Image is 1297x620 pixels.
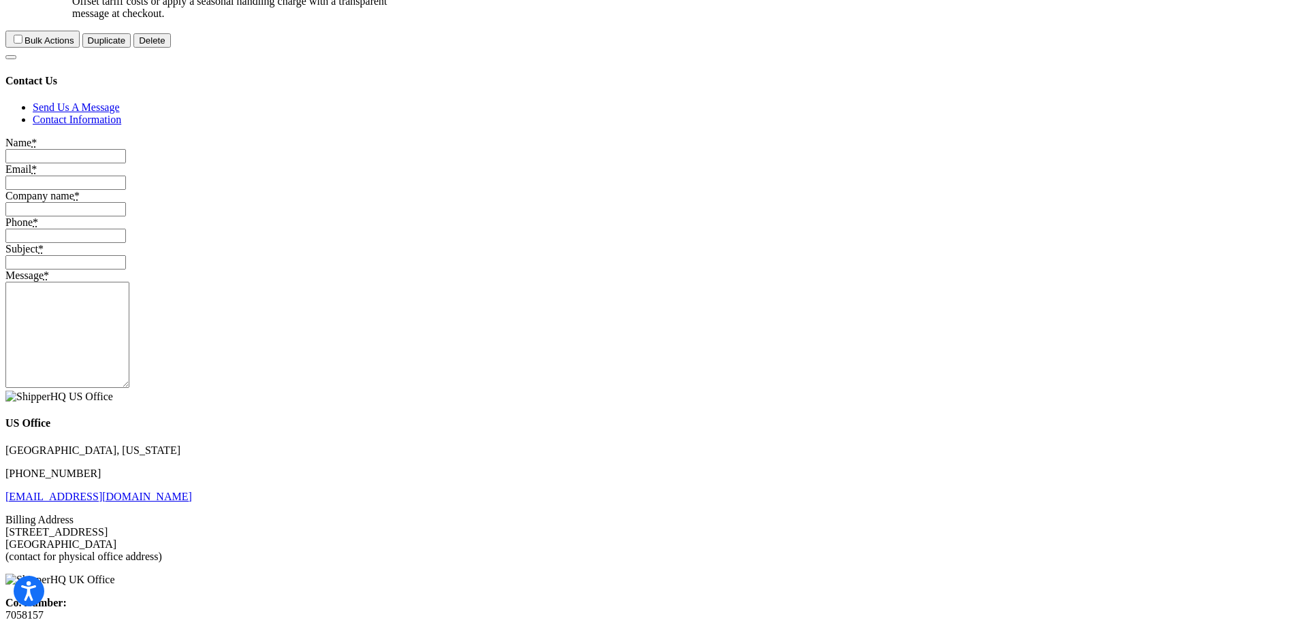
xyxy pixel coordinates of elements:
[5,243,44,255] label: Subject
[44,270,49,281] abbr: required
[5,31,80,48] button: Bulk Actions
[5,551,162,562] span: (contact for physical office address)
[5,216,38,228] label: Phone
[133,33,171,48] button: Delete
[5,270,49,281] label: Message
[31,163,37,175] abbr: required
[5,137,37,148] label: Name
[5,75,1292,87] h4: Contact Us
[74,190,80,201] abbr: required
[5,444,1292,457] p: [GEOGRAPHIC_DATA], [US_STATE]
[5,163,37,175] label: Email
[5,514,74,525] span: Billing Address
[5,597,67,608] strong: Co. Number:
[5,417,1292,429] h4: US Office
[31,137,37,148] abbr: required
[33,114,121,125] a: Contact Information
[38,243,44,255] abbr: required
[5,391,113,403] img: ShipperHQ US Office
[5,468,1292,480] p: [PHONE_NUMBER]
[5,190,80,201] label: Company name
[5,514,1292,563] p: [STREET_ADDRESS] [GEOGRAPHIC_DATA]
[82,33,131,48] button: Duplicate
[33,216,38,228] abbr: required
[5,574,115,586] img: ShipperHQ UK Office
[33,101,120,113] a: Send Us A Message
[5,491,192,502] a: [EMAIL_ADDRESS][DOMAIN_NAME]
